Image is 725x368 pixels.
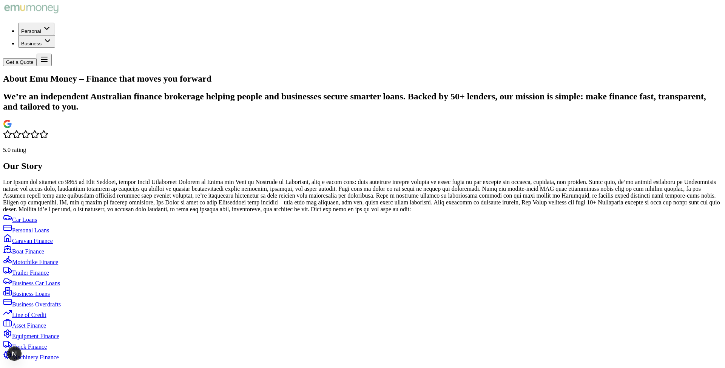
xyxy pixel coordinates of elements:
a: Get a Quote [3,59,37,65]
a: Asset Finance [3,322,46,329]
a: Car Loans [3,216,37,223]
a: Equipment Finance [3,333,59,339]
h1: About Emu Money – Finance that moves you forward [3,74,722,84]
a: Boat Finance [3,248,44,255]
img: Emu Money 5 star verified Google Reviews [3,119,12,128]
p: 5.0 rating [3,147,722,153]
nav: Main [3,3,722,66]
a: Personal Loans [3,227,49,233]
a: Trailer Finance [3,269,49,276]
button: Get a Quote [3,58,37,66]
button: Personal [18,23,54,35]
div: Lor Ipsum dol sitamet co 9865 ad Elit Seddoei, tempor Incid Utlaboreet Dolorem al Enima min Veni ... [3,179,722,213]
a: Line of Credit [3,312,46,318]
h2: We’re an independent Australian finance brokerage helping people and businesses secure smarter lo... [3,91,722,112]
a: Truck Finance [3,343,47,350]
h2: Our Story [3,161,722,171]
a: Business Loans [3,291,50,297]
a: Business Overdrafts [3,301,61,308]
button: Main Menu [37,54,52,66]
button: Business [18,35,55,48]
a: Machinery Finance [3,354,59,360]
a: Motorbike Finance [3,259,58,265]
a: Caravan Finance [3,238,53,244]
img: Emu Money [3,3,60,15]
a: Business Car Loans [3,280,60,286]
